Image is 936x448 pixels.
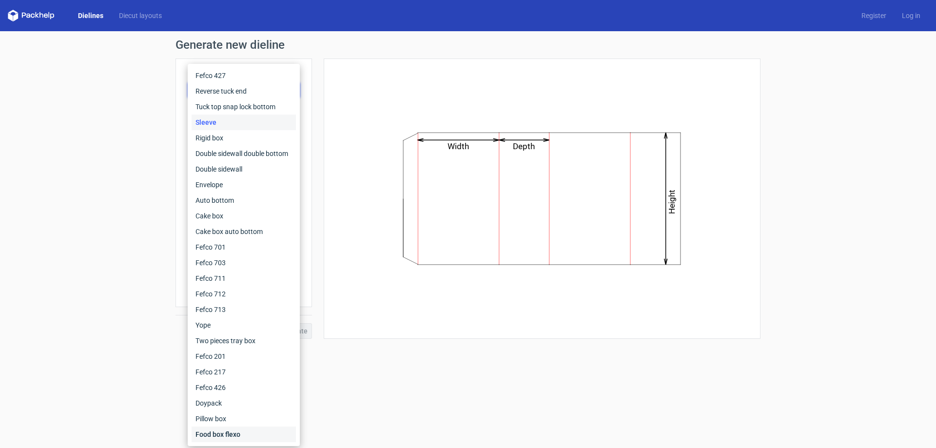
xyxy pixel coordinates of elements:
div: Sleeve [192,115,296,130]
div: Envelope [192,177,296,193]
div: Reverse tuck end [192,83,296,99]
a: Diecut layouts [111,11,170,20]
div: Double sidewall double bottom [192,146,296,161]
div: Food box flexo [192,427,296,442]
div: Fefco 712 [192,286,296,302]
div: Fefco 426 [192,380,296,395]
div: Fefco 701 [192,239,296,255]
text: Height [667,190,677,214]
div: Fefco 201 [192,349,296,364]
a: Log in [894,11,928,20]
text: Width [448,141,469,151]
h1: Generate new dieline [175,39,760,51]
div: Fefco 427 [192,68,296,83]
div: Fefco 713 [192,302,296,317]
div: Fefco 217 [192,364,296,380]
div: Doypack [192,395,296,411]
div: Cake box auto bottom [192,224,296,239]
div: Cake box [192,208,296,224]
div: Fefco 703 [192,255,296,271]
div: Two pieces tray box [192,333,296,349]
div: Fefco 711 [192,271,296,286]
div: Auto bottom [192,193,296,208]
div: Pillow box [192,411,296,427]
div: Tuck top snap lock bottom [192,99,296,115]
a: Dielines [70,11,111,20]
div: Double sidewall [192,161,296,177]
a: Register [854,11,894,20]
div: Yope [192,317,296,333]
div: Rigid box [192,130,296,146]
text: Depth [513,141,535,151]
